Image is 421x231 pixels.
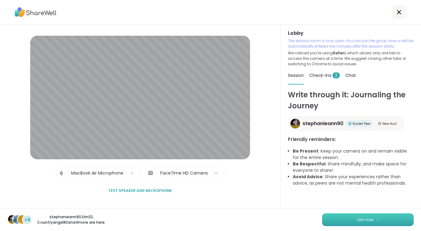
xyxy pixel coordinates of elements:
[322,213,414,226] button: Join now
[148,167,153,179] img: Camera
[288,38,414,49] p: The session room is now open. You can join the group now or will be automatically entered five mi...
[376,218,379,221] img: ShareWell Logomark
[288,116,404,131] a: stephanieann90stephanieann90Rocket PeerRocket PeerNew HostNew Host
[59,167,64,179] img: Microphone
[332,72,340,78] span: 2
[288,136,414,143] h3: Friendly reminders:
[106,184,174,197] button: Test speaker and microphone
[37,214,106,225] p: stephanieann90 , Erin32 , Countryangel80 and 4 more are here.
[71,170,123,176] div: MacBook Air Microphone
[345,72,356,78] span: Chat
[288,89,414,111] h1: Write through it: Journaling the Journey
[378,122,381,125] img: New Host
[303,120,343,127] span: stephanieann90
[357,217,373,222] span: Join now
[293,174,323,180] b: Avoid Advice
[293,161,325,167] b: Be Respectful
[108,188,172,193] span: Test speaker and microphone
[8,215,16,224] img: stephanieann90
[348,122,351,125] img: Rocket Peer
[333,50,346,56] b: Safari
[309,72,340,78] span: Check-ins
[156,167,157,179] span: |
[15,5,56,19] img: ShareWell Logo
[353,121,371,126] span: Rocket Peer
[288,72,304,78] span: Session
[20,215,24,223] span: C
[13,215,21,224] img: Erin32
[67,167,68,179] span: |
[160,170,208,176] div: FaceTime HD Camera
[288,30,414,37] h3: Lobby
[288,50,414,67] p: We noticed you’re using , which allows only one tab to access the camera at a time. We suggest cl...
[293,148,414,161] li: : Keep your camera on and remain visible for the entire session.
[24,217,30,223] span: +4
[290,119,300,128] img: stephanieann90
[293,148,318,154] b: Be Present
[293,161,414,174] li: : Share mindfully, and make space for everyone to share!
[293,174,414,186] li: : Share your experiences rather than advice, as peers are not mental health professionals.
[382,121,397,126] span: New Host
